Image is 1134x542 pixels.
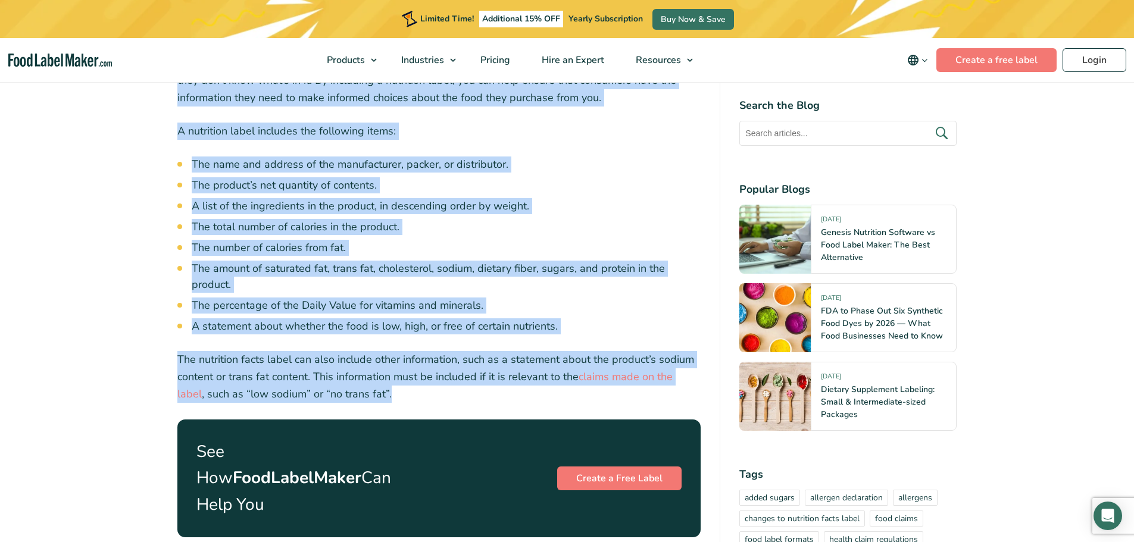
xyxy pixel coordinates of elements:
span: Limited Time! [420,13,474,24]
span: Industries [398,54,445,67]
p: See How Can Help You [196,438,404,518]
a: Genesis Nutrition Software vs Food Label Maker: The Best Alternative [821,227,935,263]
a: Pricing [465,38,523,82]
li: The total number of calories in the product. [192,219,701,235]
a: Login [1063,48,1126,72]
li: The amount of saturated fat, trans fat, cholesterol, sodium, dietary fiber, sugars, and protein i... [192,261,701,293]
span: Products [323,54,366,67]
div: Open Intercom Messenger [1094,502,1122,530]
strong: FoodLabelMaker [233,466,361,489]
a: Create a Free Label [557,466,682,490]
li: A statement about whether the food is low, high, or free of certain nutrients. [192,318,701,334]
a: FDA to Phase Out Six Synthetic Food Dyes by 2026 — What Food Businesses Need to Know [821,305,943,342]
a: claims made on the label [177,369,673,401]
span: [DATE] [821,293,841,307]
h4: Popular Blogs [739,181,957,198]
p: The nutrition facts label can also include other information, such as a statement about the produ... [177,351,701,402]
span: Resources [632,54,682,67]
h4: Search the Blog [739,98,957,114]
span: Yearly Subscription [568,13,643,24]
a: added sugars [739,490,800,506]
a: Resources [620,38,699,82]
li: The number of calories from fat. [192,240,701,256]
h4: Tags [739,466,957,483]
span: [DATE] [821,215,841,228]
p: A nutrition label includes the following items: [177,123,701,140]
a: Industries [386,38,462,82]
span: [DATE] [821,372,841,386]
li: The product’s net quantity of contents. [192,177,701,193]
a: changes to nutrition facts label [739,510,865,527]
a: Buy Now & Save [652,9,734,30]
input: Search articles... [739,121,957,146]
li: The name and address of the manufacturer, packer, or distributor. [192,156,701,173]
li: A list of the ingredients in the product, in descending order by weight. [192,198,701,214]
a: allergen declaration [805,490,888,506]
a: Hire an Expert [526,38,617,82]
li: The percentage of the Daily Value for vitamins and minerals. [192,297,701,314]
span: Pricing [477,54,511,67]
span: Hire an Expert [538,54,605,67]
span: Additional 15% OFF [479,11,563,27]
a: Dietary Supplement Labeling: Small & Intermediate-sized Packages [821,384,935,420]
a: allergens [893,490,938,506]
a: Create a free label [936,48,1057,72]
a: food claims [870,510,923,527]
a: Products [311,38,383,82]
